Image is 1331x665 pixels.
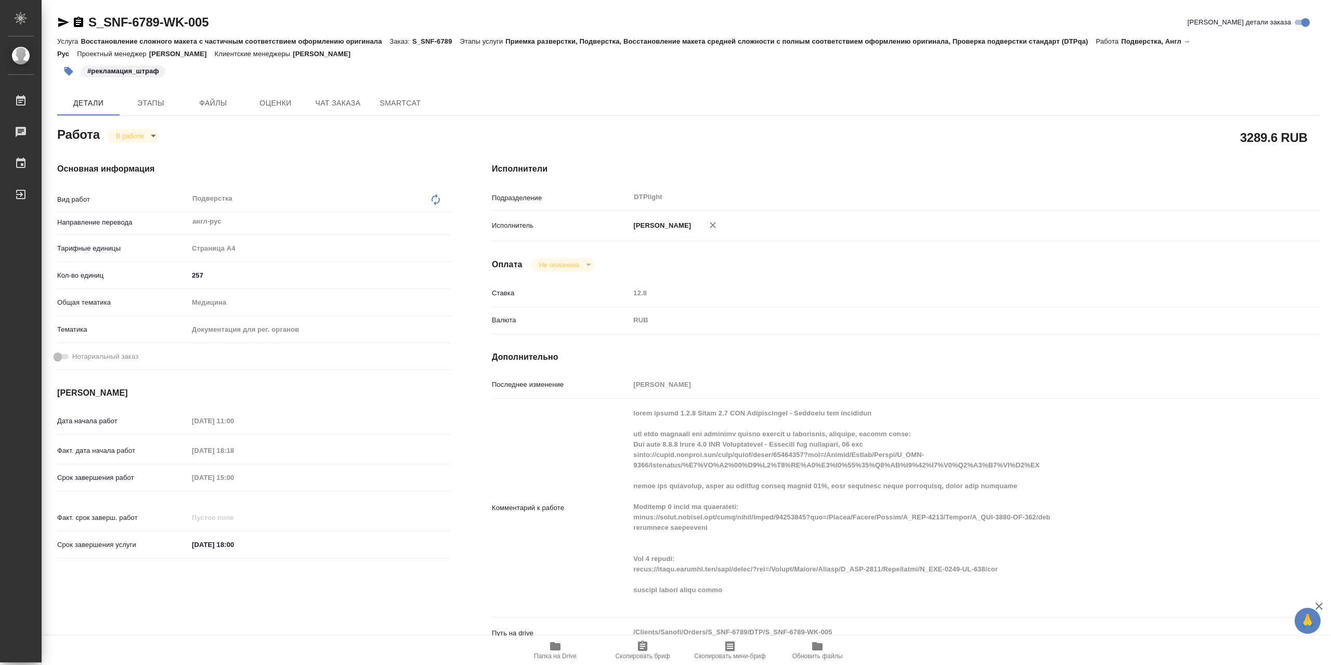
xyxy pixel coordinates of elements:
[126,97,176,110] span: Этапы
[686,636,774,665] button: Скопировать мини-бриф
[512,636,599,665] button: Папка на Drive
[57,513,188,523] p: Факт. срок заверш. работ
[492,351,1320,363] h4: Дополнительно
[63,97,113,110] span: Детали
[188,97,238,110] span: Файлы
[412,37,460,45] p: S_SNF-6789
[630,377,1250,392] input: Пустое поле
[492,220,630,231] p: Исполнитель
[1188,17,1291,28] span: [PERSON_NAME] детали заказа
[1096,37,1121,45] p: Работа
[701,214,724,237] button: Удалить исполнителя
[57,540,188,550] p: Срок завершения услуги
[57,243,188,254] p: Тарифные единицы
[77,50,149,58] p: Проектный менеджер
[492,503,630,513] p: Комментарий к работе
[72,351,138,362] span: Нотариальный заказ
[108,129,160,143] div: В работе
[492,315,630,325] p: Валюта
[188,294,450,311] div: Медицина
[630,623,1250,641] textarea: /Clients/Sanofi/Orders/S_SNF-6789/DTP/S_SNF-6789-WK-005
[188,413,279,428] input: Пустое поле
[87,66,159,76] p: #рекламация_штраф
[113,132,147,140] button: В работе
[534,653,577,660] span: Папка на Drive
[531,258,595,272] div: В работе
[57,270,188,281] p: Кол-во единиц
[375,97,425,110] span: SmartCat
[390,37,412,45] p: Заказ:
[57,297,188,308] p: Общая тематика
[57,324,188,335] p: Тематика
[492,193,630,203] p: Подразделение
[57,217,188,228] p: Направление перевода
[293,50,358,58] p: [PERSON_NAME]
[188,510,279,525] input: Пустое поле
[72,16,85,29] button: Скопировать ссылку
[149,50,215,58] p: [PERSON_NAME]
[57,124,100,143] h2: Работа
[188,268,450,283] input: ✎ Введи что-нибудь
[313,97,363,110] span: Чат заказа
[630,285,1250,301] input: Пустое поле
[188,537,279,552] input: ✎ Введи что-нибудь
[57,416,188,426] p: Дата начала работ
[630,405,1250,609] textarea: lorem ipsumd 1.2.8 Sitam 2.7 CON Adipiscingel - Seddoeiu tem incididun utl etdo magnaali eni admi...
[505,37,1096,45] p: Приемка разверстки, Подверстка, Восстановление макета средней сложности с полным соответствием оф...
[57,16,70,29] button: Скопировать ссылку для ЯМессенджера
[57,473,188,483] p: Срок завершения работ
[492,628,630,638] p: Путь на drive
[188,240,450,257] div: Страница А4
[57,446,188,456] p: Факт. дата начала работ
[1295,608,1321,634] button: 🙏
[57,387,450,399] h4: [PERSON_NAME]
[188,470,279,485] input: Пустое поле
[492,163,1320,175] h4: Исполнители
[774,636,861,665] button: Обновить файлы
[251,97,301,110] span: Оценки
[599,636,686,665] button: Скопировать бриф
[1240,128,1308,146] h2: 3289.6 RUB
[88,15,208,29] a: S_SNF-6789-WK-005
[536,260,582,269] button: Не оплачена
[694,653,765,660] span: Скопировать мини-бриф
[57,37,81,45] p: Услуга
[492,380,630,390] p: Последнее изменение
[57,194,188,205] p: Вид работ
[188,443,279,458] input: Пустое поле
[460,37,506,45] p: Этапы услуги
[81,37,389,45] p: Восстановление сложного макета с частичным соответствием оформлению оригинала
[792,653,843,660] span: Обновить файлы
[57,163,450,175] h4: Основная информация
[615,653,670,660] span: Скопировать бриф
[492,288,630,298] p: Ставка
[630,220,691,231] p: [PERSON_NAME]
[80,66,166,75] span: рекламация_штраф
[1299,610,1316,632] span: 🙏
[57,60,80,83] button: Добавить тэг
[492,258,523,271] h4: Оплата
[215,50,293,58] p: Клиентские менеджеры
[630,311,1250,329] div: RUB
[188,321,450,338] div: Документация для рег. органов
